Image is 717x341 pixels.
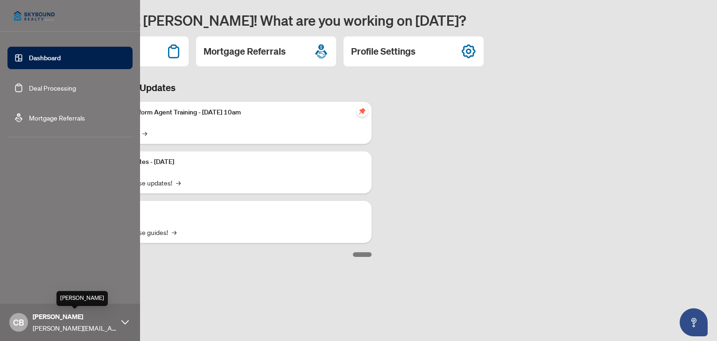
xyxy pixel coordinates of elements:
[351,45,415,58] h2: Profile Settings
[49,81,372,94] h3: Brokerage & Industry Updates
[29,84,76,92] a: Deal Processing
[56,291,108,306] div: [PERSON_NAME]
[680,308,708,336] button: Open asap
[49,11,706,29] h1: Welcome back [PERSON_NAME]! What are you working on [DATE]?
[29,54,61,62] a: Dashboard
[33,323,117,333] span: [PERSON_NAME][EMAIL_ADDRESS][DOMAIN_NAME]
[204,45,286,58] h2: Mortgage Referrals
[172,227,176,237] span: →
[357,106,368,117] span: pushpin
[98,107,364,118] p: myAbode Platform Agent Training - [DATE] 10am
[98,206,364,217] p: Self-Help
[29,114,85,122] a: Mortgage Referrals
[142,128,147,138] span: →
[176,178,181,188] span: →
[33,312,117,322] span: [PERSON_NAME]
[98,157,364,167] p: Platform Updates - [DATE]
[13,316,24,329] span: CB
[7,5,61,27] img: logo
